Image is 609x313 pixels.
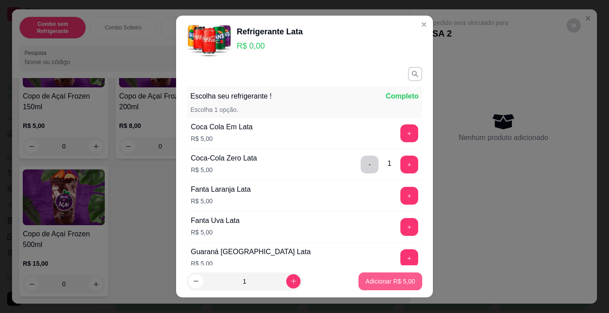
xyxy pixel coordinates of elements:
button: add [400,156,418,173]
button: Close [417,17,431,32]
p: R$ 5,00 [191,228,239,237]
p: R$ 5,00 [191,165,257,174]
button: decrease-product-quantity [189,274,203,288]
p: Escolha seu refrigerante ! [190,91,272,102]
button: add [400,187,418,205]
button: increase-product-quantity [286,274,300,288]
p: R$ 5,00 [191,197,251,206]
p: R$ 5,00 [191,259,311,268]
div: Fanta Laranja Lata [191,184,251,195]
p: Adicionar R$ 5,00 [366,277,415,286]
button: add [400,124,418,142]
div: Fanta Uva Lata [191,215,239,226]
button: delete [361,156,379,173]
p: Escolha 1 opção. [190,105,238,114]
div: Guaraná [GEOGRAPHIC_DATA] Lata [191,247,311,257]
p: Completo [386,91,419,102]
button: add [400,249,418,267]
div: 1 [387,158,391,169]
p: R$ 5,00 [191,134,253,143]
p: R$ 0,00 [237,40,303,52]
button: Adicionar R$ 5,00 [358,272,422,290]
img: product-image [187,23,231,56]
div: Coca-Cola Zero Lata [191,153,257,164]
button: add [400,218,418,236]
div: Refrigerante Lata [237,25,303,38]
div: Coca Cola Em Lata [191,122,253,132]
